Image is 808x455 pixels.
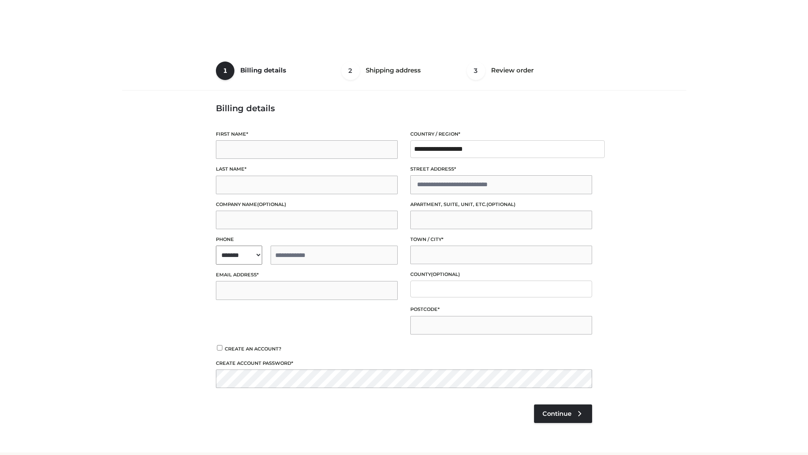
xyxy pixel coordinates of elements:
span: Create an account? [225,346,282,352]
a: Continue [534,404,592,423]
span: 3 [467,62,485,80]
label: Postcode [410,305,592,313]
span: Shipping address [366,66,421,74]
h3: Billing details [216,103,592,113]
label: First name [216,130,398,138]
label: Company name [216,201,398,209]
span: Continue [542,410,571,418]
label: Phone [216,236,398,244]
span: Billing details [240,66,286,74]
label: Apartment, suite, unit, etc. [410,201,592,209]
span: (optional) [431,271,460,277]
label: Last name [216,165,398,173]
label: Email address [216,271,398,279]
label: Country / Region [410,130,592,138]
label: Street address [410,165,592,173]
span: Review order [491,66,534,74]
label: County [410,270,592,278]
span: 2 [341,62,360,80]
span: (optional) [257,201,286,207]
span: (optional) [486,201,516,207]
label: Town / City [410,236,592,244]
span: 1 [216,62,234,80]
label: Create account password [216,359,592,367]
input: Create an account? [216,345,223,351]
